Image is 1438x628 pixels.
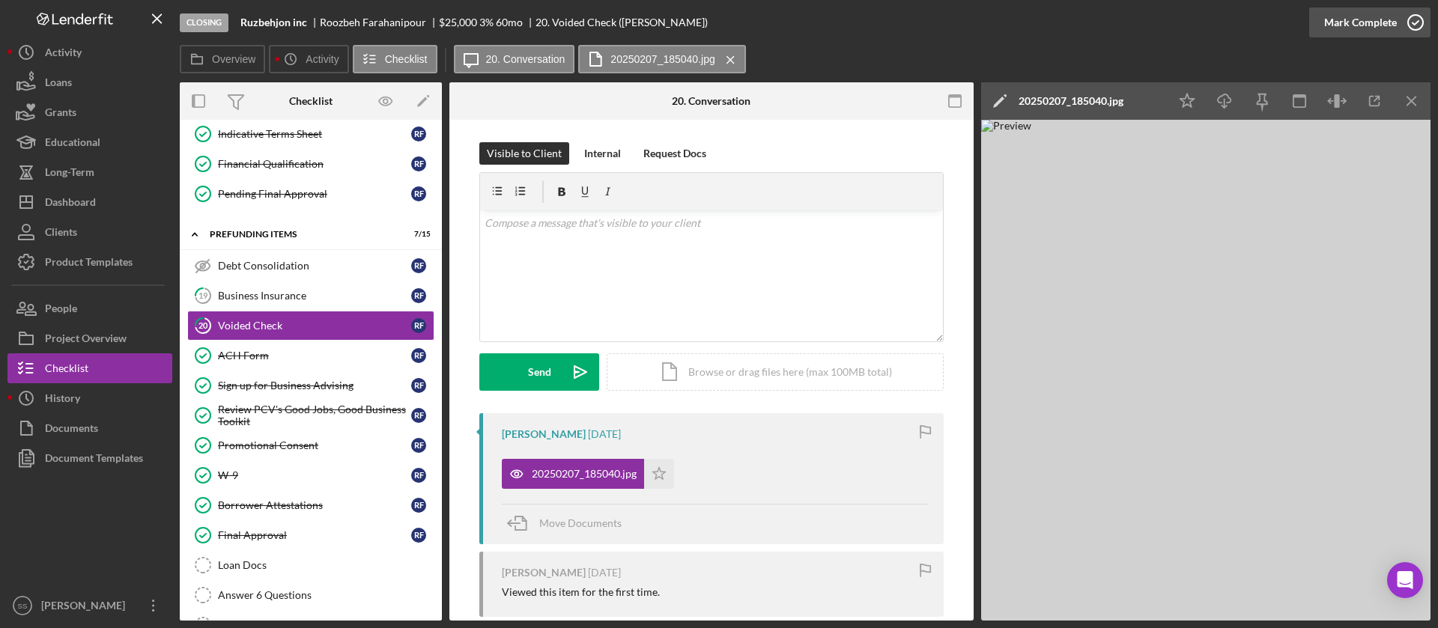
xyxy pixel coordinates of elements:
[7,157,172,187] button: Long-Term
[502,459,674,489] button: 20250207_185040.jpg
[479,142,569,165] button: Visible to Client
[218,290,411,302] div: Business Insurance
[7,247,172,277] button: Product Templates
[180,13,228,32] div: Closing
[218,403,411,427] div: Review PCV's Good Jobs, Good Business Toolkit
[411,126,426,141] div: R F
[187,341,434,371] a: ACH FormRF
[353,45,437,73] button: Checklist
[502,428,586,440] div: [PERSON_NAME]
[187,580,434,610] a: Answer 6 Questions
[198,290,208,300] tspan: 19
[1019,95,1123,107] div: 20250207_185040.jpg
[411,378,426,393] div: R F
[218,158,411,170] div: Financial Qualification
[502,504,637,542] button: Move Documents
[45,187,96,221] div: Dashboard
[289,95,333,107] div: Checklist
[643,142,706,165] div: Request Docs
[7,323,172,353] button: Project Overview
[218,350,411,362] div: ACH Form
[45,353,88,387] div: Checklist
[981,120,1431,621] img: Preview
[385,53,428,65] label: Checklist
[7,443,172,473] button: Document Templates
[411,438,426,453] div: R F
[411,288,426,303] div: R F
[486,53,565,65] label: 20. Conversation
[1309,7,1431,37] button: Mark Complete
[187,119,434,149] a: Indicative Terms SheetRF
[7,187,172,217] button: Dashboard
[7,97,172,127] button: Grants
[218,499,411,511] div: Borrower Attestations
[187,520,434,550] a: Final ApprovalRF
[218,188,411,200] div: Pending Final Approval
[306,53,339,65] label: Activity
[487,142,562,165] div: Visible to Client
[496,16,523,28] div: 60 mo
[411,528,426,543] div: R F
[37,591,135,624] div: [PERSON_NAME]
[45,67,72,101] div: Loans
[187,371,434,400] a: Sign up for Business AdvisingRF
[187,460,434,490] a: W-9RF
[187,281,434,311] a: 19Business InsuranceRF
[269,45,348,73] button: Activity
[187,311,434,341] a: 20Voided CheckRF
[1324,7,1397,37] div: Mark Complete
[218,439,411,451] div: Promotional Consent
[411,468,426,483] div: R F
[411,186,426,201] div: R F
[18,602,28,610] text: SS
[45,157,94,191] div: Long-Term
[187,400,434,430] a: Review PCV's Good Jobs, Good Business ToolkitRF
[584,142,621,165] div: Internal
[588,428,621,440] time: 2025-10-03 21:26
[610,53,715,65] label: 20250207_185040.jpg
[210,230,393,239] div: Prefunding Items
[502,586,660,598] div: Viewed this item for the first time.
[45,413,98,447] div: Documents
[479,353,599,391] button: Send
[1387,562,1423,598] div: Open Intercom Messenger
[411,318,426,333] div: R F
[45,127,100,161] div: Educational
[536,16,708,28] div: 20. Voided Check ([PERSON_NAME])
[218,529,411,541] div: Final Approval
[7,353,172,383] button: Checklist
[218,589,434,601] div: Answer 6 Questions
[588,567,621,579] time: 2025-09-17 02:03
[528,353,551,391] div: Send
[7,127,172,157] button: Educational
[45,37,82,71] div: Activity
[45,97,76,131] div: Grants
[218,320,411,332] div: Voided Check
[532,468,637,480] div: 20250207_185040.jpg
[411,156,426,171] div: R F
[7,413,172,443] button: Documents
[198,320,208,330] tspan: 20
[454,45,575,73] button: 20. Conversation
[7,293,172,323] button: People
[45,247,133,281] div: Product Templates
[7,67,172,97] a: Loans
[218,559,434,571] div: Loan Docs
[411,498,426,513] div: R F
[187,251,434,281] a: Debt ConsolidationRF
[180,45,265,73] button: Overview
[187,149,434,179] a: Financial QualificationRF
[636,142,714,165] button: Request Docs
[45,217,77,251] div: Clients
[7,217,172,247] button: Clients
